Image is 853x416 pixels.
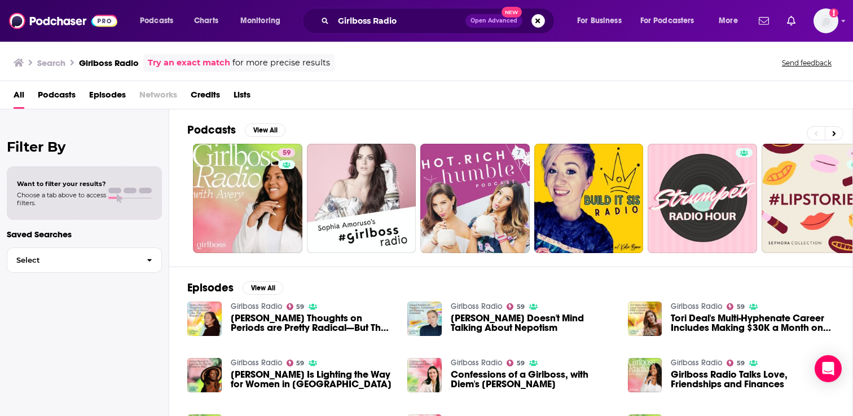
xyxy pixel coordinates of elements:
[132,12,188,30] button: open menu
[512,148,525,157] a: 7
[287,360,305,366] a: 59
[187,281,283,295] a: EpisodesView All
[814,8,838,33] span: Logged in as AutumnKatie
[283,148,291,159] span: 59
[633,12,711,30] button: open menu
[471,18,517,24] span: Open Advanced
[240,13,280,29] span: Monitoring
[17,191,106,207] span: Choose a tab above to access filters.
[754,11,773,30] a: Show notifications dropdown
[451,313,614,333] span: [PERSON_NAME] Doesn't Mind Talking About Nepotism
[148,56,230,69] a: Try an exact match
[187,358,222,392] img: Solonje Burnett Is Lighting the Way for Women in Weed
[671,302,722,311] a: Girlboss Radio
[245,123,285,137] button: View All
[287,303,305,310] a: 59
[231,313,394,333] a: Nadya Okamoto’s Thoughts on Periods are Pretty Radical—But They Shouldn’t Be
[407,302,442,336] img: Ireland Baldwin Doesn't Mind Talking About Nepotism
[782,11,800,30] a: Show notifications dropdown
[719,13,738,29] span: More
[451,370,614,389] a: Confessions of a Girlboss, with Diem's Emma Bates
[232,12,295,30] button: open menu
[420,144,530,253] a: 7
[234,86,250,109] a: Lists
[243,281,283,295] button: View All
[313,8,565,34] div: Search podcasts, credits, & more...
[451,370,614,389] span: Confessions of a Girlboss, with Diem's [PERSON_NAME]
[451,313,614,333] a: Ireland Baldwin Doesn't Mind Talking About Nepotism
[14,86,24,109] a: All
[139,86,177,109] span: Networks
[814,8,838,33] button: Show profile menu
[9,10,117,32] img: Podchaser - Follow, Share and Rate Podcasts
[517,148,521,159] span: 7
[737,361,745,366] span: 59
[231,370,394,389] span: [PERSON_NAME] Is Lighting the Way for Women in [GEOGRAPHIC_DATA]
[7,139,162,155] h2: Filter By
[232,56,330,69] span: for more precise results
[191,86,220,109] a: Credits
[671,358,722,368] a: Girlboss Radio
[727,303,745,310] a: 59
[17,180,106,188] span: Want to filter your results?
[451,302,502,311] a: Girlboss Radio
[231,313,394,333] span: [PERSON_NAME] Thoughts on Periods are Pretty Radical—But They Shouldn’t Be
[711,12,752,30] button: open menu
[296,304,304,309] span: 59
[89,86,126,109] a: Episodes
[187,281,234,295] h2: Episodes
[7,256,138,264] span: Select
[569,12,636,30] button: open menu
[671,370,834,389] a: Girlboss Radio Talks Love, Friendships and Finances
[231,358,282,368] a: Girlboss Radio
[465,14,522,28] button: Open AdvancedNew
[38,86,76,109] a: Podcasts
[187,123,285,137] a: PodcastsView All
[140,13,173,29] span: Podcasts
[194,13,218,29] span: Charts
[779,58,835,68] button: Send feedback
[814,8,838,33] img: User Profile
[727,360,745,366] a: 59
[79,57,139,68] h3: Girlboss Radio
[187,123,236,137] h2: Podcasts
[517,361,525,366] span: 59
[671,313,834,333] a: Tori Deal's Multi-Hyphenate Career Includes Making $30K a Month on OnlyFans
[628,302,662,336] img: Tori Deal's Multi-Hyphenate Career Includes Making $30K a Month on OnlyFans
[640,13,694,29] span: For Podcasters
[507,360,525,366] a: 59
[37,57,65,68] h3: Search
[502,7,522,17] span: New
[7,247,162,273] button: Select
[407,358,442,392] img: Confessions of a Girlboss, with Diem's Emma Bates
[628,358,662,392] a: Girlboss Radio Talks Love, Friendships and Finances
[193,144,302,253] a: 59
[187,302,222,336] img: Nadya Okamoto’s Thoughts on Periods are Pretty Radical—But They Shouldn’t Be
[278,148,295,157] a: 59
[829,8,838,17] svg: Add a profile image
[231,370,394,389] a: Solonje Burnett Is Lighting the Way for Women in Weed
[577,13,622,29] span: For Business
[7,229,162,240] p: Saved Searches
[333,12,465,30] input: Search podcasts, credits, & more...
[517,304,525,309] span: 59
[296,361,304,366] span: 59
[187,12,225,30] a: Charts
[507,303,525,310] a: 59
[231,302,282,311] a: Girlboss Radio
[815,355,842,382] div: Open Intercom Messenger
[737,304,745,309] span: 59
[451,358,502,368] a: Girlboss Radio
